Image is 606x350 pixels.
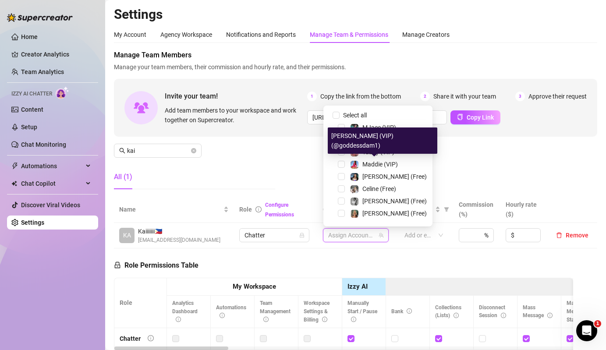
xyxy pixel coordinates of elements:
[338,161,345,168] span: Select tree node
[322,317,327,322] span: info-circle
[351,124,358,132] img: MJaee (VIP)
[148,335,154,341] span: info-circle
[120,334,141,343] div: Chatter
[338,124,345,131] span: Select tree node
[500,196,547,223] th: Hourly rate ($)
[114,262,121,269] span: lock
[114,6,597,23] h2: Settings
[457,114,463,120] span: copy
[21,219,44,226] a: Settings
[138,236,220,244] span: [EMAIL_ADDRESS][DOMAIN_NAME]
[467,114,494,121] span: Copy Link
[226,30,296,39] div: Notifications and Reports
[362,124,396,131] span: MJaee (VIP)
[351,173,358,181] img: Maddie (Free)
[351,161,358,169] img: Maddie (VIP)
[347,300,377,323] span: Manually Start / Pause
[123,230,131,240] span: KA
[433,92,496,101] span: Share it with your team
[260,300,291,323] span: Team Management
[547,313,553,318] span: info-circle
[338,173,345,180] span: Select tree node
[450,110,500,124] button: Copy Link
[310,30,388,39] div: Manage Team & Permissions
[21,124,37,131] a: Setup
[338,185,345,192] span: Select tree node
[299,233,305,238] span: lock
[21,106,43,113] a: Content
[407,308,412,314] span: info-circle
[172,300,198,323] span: Analytics Dashboard
[362,210,427,217] span: [PERSON_NAME] (Free)
[21,202,80,209] a: Discover Viral Videos
[553,230,592,240] button: Remove
[245,229,304,242] span: Chatter
[362,173,427,180] span: [PERSON_NAME] (Free)
[11,90,52,98] span: Izzy AI Chatter
[119,148,125,154] span: search
[114,278,167,328] th: Role
[114,260,198,271] h5: Role Permissions Table
[11,180,17,187] img: Chat Copilot
[114,62,597,72] span: Manage your team members, their commission and hourly rate, and their permissions.
[220,313,225,318] span: info-circle
[165,106,304,125] span: Add team members to your workspace and work together on Supercreator.
[501,313,506,318] span: info-circle
[127,146,189,156] input: Search members
[11,163,18,170] span: thunderbolt
[216,304,246,319] span: Automations
[21,141,66,148] a: Chat Monitoring
[21,68,64,75] a: Team Analytics
[515,92,525,101] span: 3
[379,233,384,238] span: team
[160,30,212,39] div: Agency Workspace
[435,304,461,319] span: Collections (Lists)
[442,203,451,216] span: filter
[338,210,345,217] span: Select tree node
[114,30,146,39] div: My Account
[362,185,396,192] span: Celine (Free)
[338,198,345,205] span: Select tree node
[362,198,427,205] span: [PERSON_NAME] (Free)
[328,127,437,154] div: [PERSON_NAME] (VIP) (@goddessdam1)
[402,30,450,39] div: Manage Creators
[323,205,381,214] span: Creator accounts
[307,92,317,101] span: 1
[351,185,358,193] img: Celine (Free)
[351,198,358,205] img: Kennedy (Free)
[556,232,562,238] span: delete
[21,159,83,173] span: Automations
[528,92,587,101] span: Approve their request
[340,110,370,120] span: Select all
[479,304,506,319] span: Disconnect Session
[138,226,220,236] span: Kaiiiiiii 🇵🇭
[263,317,269,322] span: info-circle
[191,148,196,153] button: close-circle
[7,13,73,22] img: logo-BBDzfeDw.svg
[523,304,553,319] span: Mass Message
[444,207,449,212] span: filter
[566,232,588,239] span: Remove
[391,308,412,315] span: Bank
[362,161,398,168] span: Maddie (VIP)
[304,300,330,323] span: Workspace Settings & Billing
[351,210,358,218] img: Ellie (Free)
[567,300,588,323] span: Mass Message Stats
[56,86,69,99] img: AI Chatter
[454,196,500,223] th: Commission (%)
[594,320,601,327] span: 1
[347,283,368,290] strong: Izzy AI
[576,320,597,341] iframe: Intercom live chat
[265,202,294,218] a: Configure Permissions
[351,317,356,322] span: info-circle
[21,177,83,191] span: Chat Copilot
[114,196,234,223] th: Name
[114,172,132,182] div: All (1)
[119,205,222,214] span: Name
[114,50,597,60] span: Manage Team Members
[233,283,276,290] strong: My Workspace
[165,91,307,102] span: Invite your team!
[255,206,262,212] span: info-circle
[176,317,181,322] span: info-circle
